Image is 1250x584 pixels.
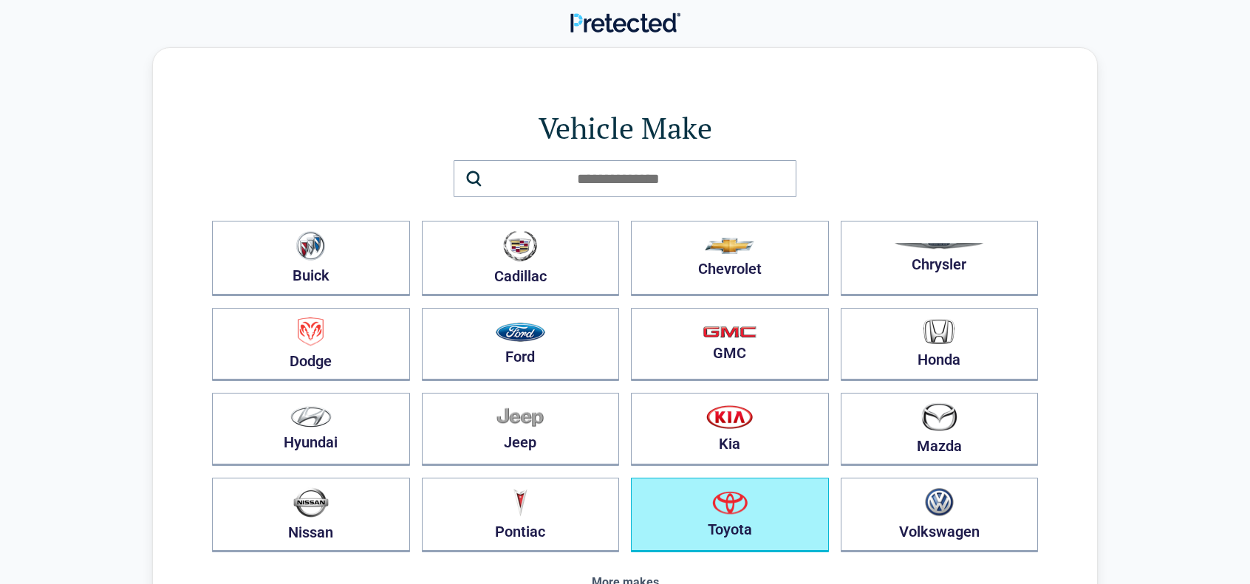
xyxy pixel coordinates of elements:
[841,393,1039,466] button: Mazda
[422,308,620,381] button: Ford
[841,221,1039,296] button: Chrysler
[631,308,829,381] button: GMC
[631,393,829,466] button: Kia
[631,221,829,296] button: Chevrolet
[422,393,620,466] button: Jeep
[841,478,1039,552] button: Volkswagen
[212,393,410,466] button: Hyundai
[841,308,1039,381] button: Honda
[212,478,410,552] button: Nissan
[212,308,410,381] button: Dodge
[422,478,620,552] button: Pontiac
[422,221,620,296] button: Cadillac
[212,107,1038,148] h1: Vehicle Make
[631,478,829,552] button: Toyota
[212,221,410,296] button: Buick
